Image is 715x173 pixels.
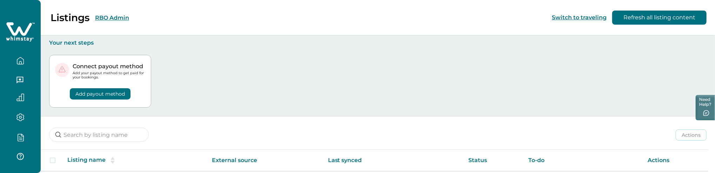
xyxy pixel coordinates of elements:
[612,11,707,25] button: Refresh all listing content
[51,12,89,24] p: Listings
[95,14,129,21] button: RBO Admin
[73,71,145,79] p: Add your payout method to get paid for your bookings.
[463,150,523,171] th: Status
[49,128,149,142] input: Search by listing name
[206,150,322,171] th: External source
[62,150,206,171] th: Listing name
[70,88,131,100] button: Add payout method
[73,63,145,70] p: Connect payout method
[106,157,120,164] button: sorting
[49,39,707,46] p: Your next steps
[322,150,463,171] th: Last synced
[642,150,708,171] th: Actions
[676,129,707,141] button: Actions
[552,14,607,21] button: Switch to traveling
[523,150,642,171] th: To-do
